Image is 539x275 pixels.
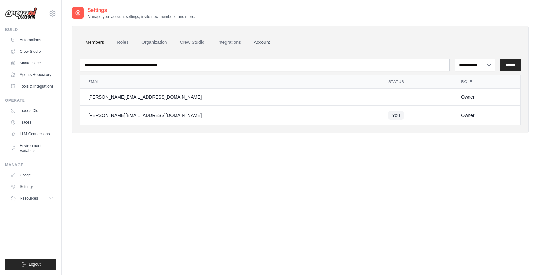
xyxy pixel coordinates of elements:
a: Traces [8,117,56,128]
a: LLM Connections [8,129,56,139]
button: Resources [8,193,56,204]
img: Logo [5,7,37,20]
th: Email [80,75,381,89]
span: Resources [20,196,38,201]
div: Manage [5,162,56,167]
a: Settings [8,182,56,192]
a: Crew Studio [8,46,56,57]
a: Members [80,34,109,51]
div: Owner [461,112,513,119]
button: Logout [5,259,56,270]
div: [PERSON_NAME][EMAIL_ADDRESS][DOMAIN_NAME] [88,94,373,100]
a: Automations [8,35,56,45]
th: Role [453,75,520,89]
a: Marketplace [8,58,56,68]
a: Agents Repository [8,70,56,80]
a: Tools & Integrations [8,81,56,91]
a: Usage [8,170,56,180]
div: [PERSON_NAME][EMAIL_ADDRESS][DOMAIN_NAME] [88,112,373,119]
a: Environment Variables [8,140,56,156]
span: Logout [29,262,41,267]
a: Organization [136,34,172,51]
a: Crew Studio [175,34,210,51]
div: Build [5,27,56,32]
a: Roles [112,34,134,51]
div: Operate [5,98,56,103]
a: Traces Old [8,106,56,116]
p: Manage your account settings, invite new members, and more. [88,14,195,19]
th: Status [381,75,453,89]
a: Integrations [212,34,246,51]
div: Owner [461,94,513,100]
a: Account [249,34,275,51]
h2: Settings [88,6,195,14]
span: You [388,111,404,120]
